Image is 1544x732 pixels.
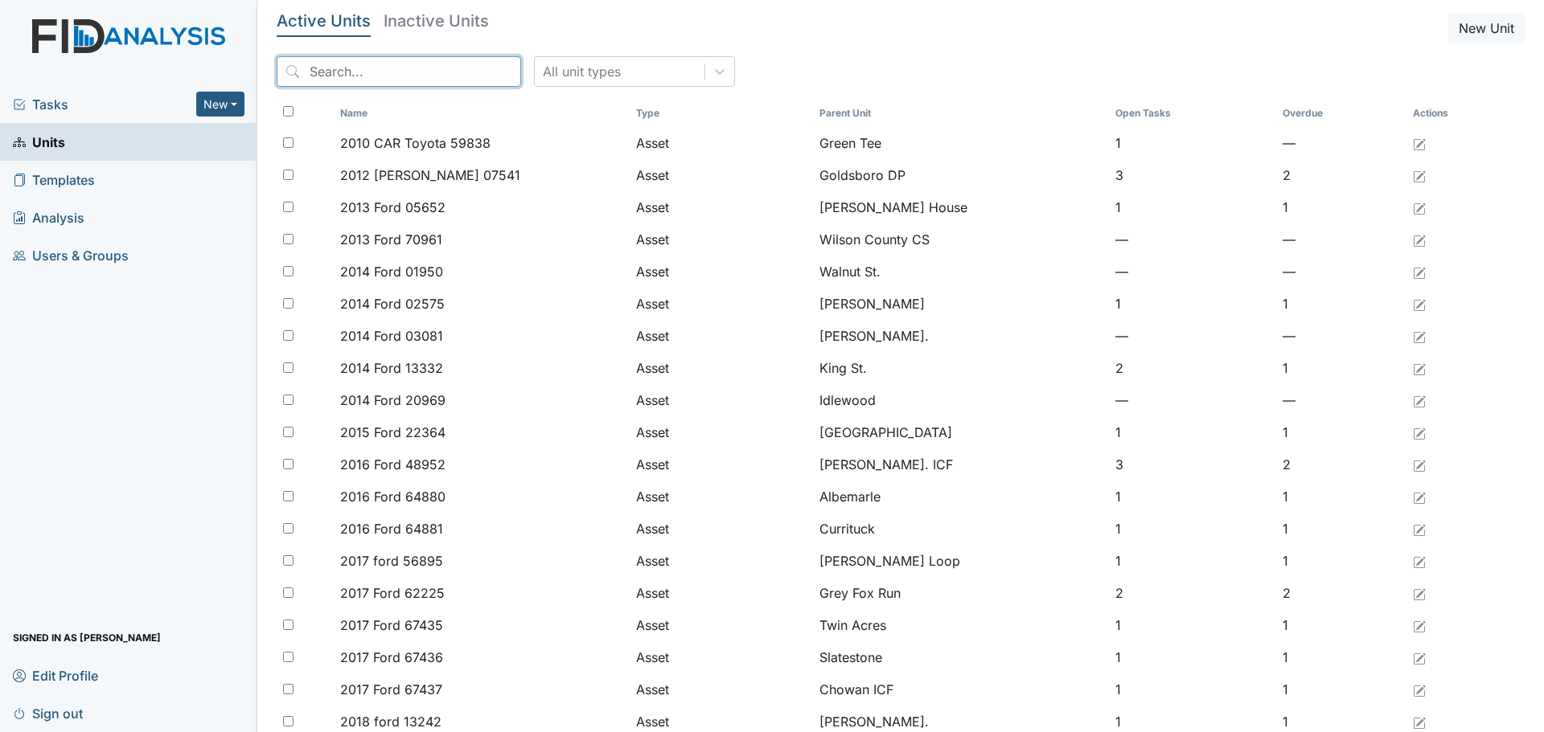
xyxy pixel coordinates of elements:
td: Asset [630,513,813,545]
span: Templates [13,167,95,192]
th: Toggle SortBy [813,100,1109,127]
td: 1 [1276,609,1406,641]
td: 1 [1109,609,1276,641]
a: Edit [1413,391,1426,410]
span: 2017 ford 56895 [340,551,443,570]
th: Toggle SortBy [1276,100,1406,127]
td: — [1109,320,1276,352]
a: Edit [1413,583,1426,603]
span: 2014 Ford 02575 [340,294,445,313]
td: [PERSON_NAME] House [813,191,1109,223]
td: Asset [630,577,813,609]
a: Edit [1413,423,1426,442]
button: New Unit [1448,13,1525,43]
span: 2016 Ford 64880 [340,487,446,506]
td: — [1109,384,1276,416]
span: 2013 Ford 70961 [340,230,442,249]
td: 1 [1109,481,1276,513]
td: [PERSON_NAME] Loop [813,545,1109,577]
td: [PERSON_NAME]. [813,320,1109,352]
td: 1 [1276,416,1406,448]
td: King St. [813,352,1109,384]
td: 2 [1276,577,1406,609]
span: 2016 Ford 48952 [340,455,446,474]
span: Units [13,129,65,154]
td: 2 [1276,159,1406,191]
a: Edit [1413,615,1426,635]
a: Edit [1413,358,1426,378]
td: Asset [630,673,813,705]
td: — [1109,256,1276,288]
span: 2014 Ford 20969 [340,391,446,410]
td: 1 [1276,481,1406,513]
a: Edit [1413,680,1426,699]
span: 2012 [PERSON_NAME] 07541 [340,166,520,185]
a: Edit [1413,519,1426,538]
td: Asset [630,127,813,159]
a: Edit [1413,294,1426,313]
span: 2018 ford 13242 [340,712,441,731]
td: 1 [1276,352,1406,384]
td: Asset [630,609,813,641]
td: 1 [1276,288,1406,320]
span: 2014 Ford 01950 [340,262,443,281]
span: 2015 Ford 22364 [340,423,446,442]
input: Toggle All Rows Selected [283,106,294,117]
span: Edit Profile [13,663,98,688]
td: 2 [1109,352,1276,384]
th: Toggle SortBy [630,100,813,127]
span: Analysis [13,205,84,230]
a: Edit [1413,198,1426,217]
span: Users & Groups [13,243,129,268]
td: 2 [1109,577,1276,609]
span: 2014 Ford 03081 [340,326,443,346]
button: New [196,92,244,117]
td: Asset [630,448,813,481]
td: Asset [630,384,813,416]
td: 1 [1276,191,1406,223]
td: Asset [630,288,813,320]
td: 1 [1109,673,1276,705]
a: Edit [1413,712,1426,731]
div: All unit types [543,62,621,81]
td: Idlewood [813,384,1109,416]
span: Sign out [13,701,83,726]
td: 1 [1109,191,1276,223]
td: Goldsboro DP [813,159,1109,191]
th: Toggle SortBy [334,100,630,127]
td: 1 [1276,673,1406,705]
a: Edit [1413,648,1426,667]
td: [PERSON_NAME]. ICF [813,448,1109,481]
td: Twin Acres [813,609,1109,641]
td: Asset [630,545,813,577]
a: Edit [1413,551,1426,570]
input: Search... [277,56,521,87]
td: 1 [1109,288,1276,320]
td: Green Tee [813,127,1109,159]
td: — [1276,384,1406,416]
td: 3 [1109,448,1276,481]
span: 2017 Ford 62225 [340,583,445,603]
a: Edit [1413,262,1426,281]
td: Walnut St. [813,256,1109,288]
td: 1 [1276,545,1406,577]
td: 1 [1109,513,1276,545]
td: Albemarle [813,481,1109,513]
a: Edit [1413,230,1426,249]
td: 2 [1276,448,1406,481]
td: 1 [1109,545,1276,577]
a: Edit [1413,166,1426,185]
td: 1 [1276,513,1406,545]
td: Asset [630,256,813,288]
td: Chowan ICF [813,673,1109,705]
td: Slatestone [813,641,1109,673]
span: 2010 CAR Toyota 59838 [340,133,491,153]
h5: Inactive Units [384,13,489,29]
h5: Active Units [277,13,371,29]
span: 2013 Ford 05652 [340,198,446,217]
td: 3 [1109,159,1276,191]
td: Grey Fox Run [813,577,1109,609]
span: 2014 Ford 13332 [340,358,443,378]
td: 1 [1109,641,1276,673]
a: Edit [1413,455,1426,474]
